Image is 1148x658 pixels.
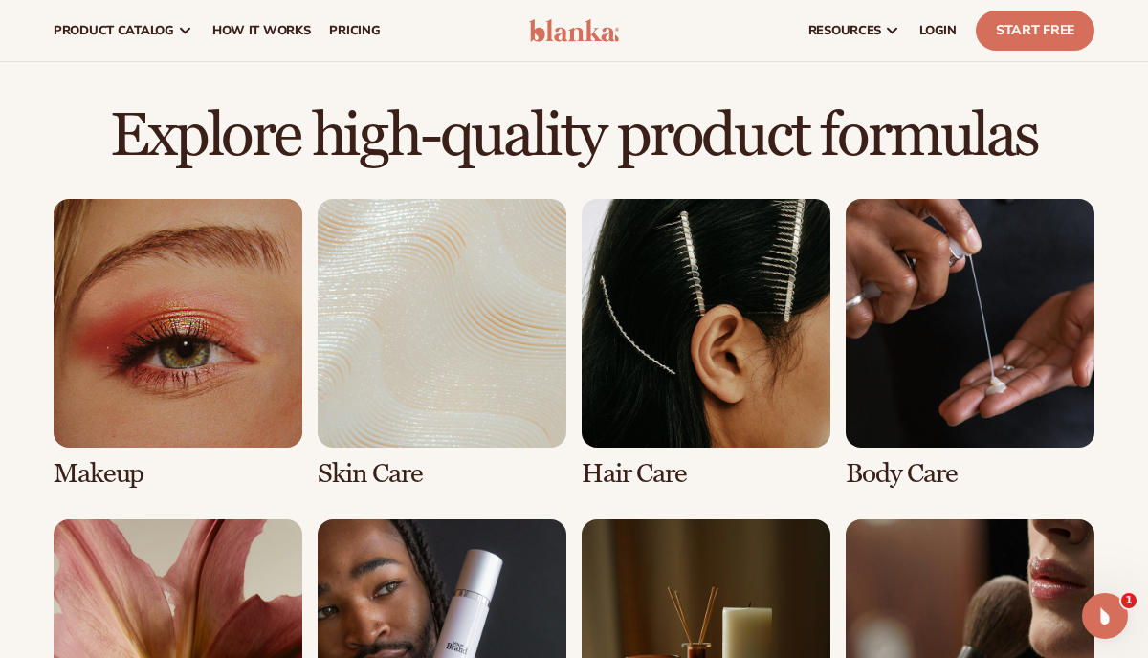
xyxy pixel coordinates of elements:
[919,23,957,38] span: LOGIN
[318,459,566,489] h3: Skin Care
[54,104,1094,168] h2: Explore high-quality product formulas
[582,199,830,489] div: 3 / 8
[529,19,619,42] img: logo
[1082,593,1128,639] iframe: Intercom live chat
[846,459,1094,489] h3: Body Care
[212,23,311,38] span: How It Works
[54,459,302,489] h3: Makeup
[54,23,174,38] span: product catalog
[54,199,302,489] div: 1 / 8
[1121,593,1137,608] span: 1
[318,199,566,489] div: 2 / 8
[808,23,881,38] span: resources
[582,459,830,489] h3: Hair Care
[329,23,380,38] span: pricing
[976,11,1094,51] a: Start Free
[846,199,1094,489] div: 4 / 8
